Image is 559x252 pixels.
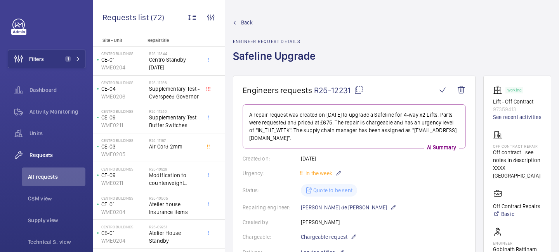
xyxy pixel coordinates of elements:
span: CSM view [28,195,85,202]
h2: R25-09251 [149,224,200,229]
h2: Engineer request details [233,39,320,44]
span: 1 [65,56,71,62]
h2: R25-11844 [149,51,200,56]
h2: R25-10505 [149,196,200,200]
p: Working [507,89,521,91]
span: Requests list [102,12,151,22]
p: WME0211 [101,121,146,129]
p: Centro Buildings [101,167,146,171]
span: All requests [28,173,85,181]
span: Chargeable request [301,233,347,241]
a: Basic [493,210,540,218]
p: WME0211 [101,179,146,187]
span: Centro Standby [DATE] [149,56,200,71]
button: Filters1 [8,50,85,68]
p: WME0206 [101,93,146,100]
h2: R25-10929 [149,167,200,171]
img: elevator.svg [493,85,505,95]
h2: R25-11240 [149,109,200,114]
p: 97359413 [493,105,542,113]
p: Off contract - see notes in description [493,148,542,164]
span: Activity Monitoring [30,108,85,116]
span: Atelier house - Insurance items [149,200,200,216]
p: WME0204 [101,208,146,216]
p: WME0204 [101,64,146,71]
p: XXXX [GEOGRAPHIC_DATA] [493,164,542,180]
p: Centro Buildings [101,109,146,114]
span: Requests [30,151,85,159]
p: CE-01 [101,56,146,64]
p: CE-03 [101,143,146,150]
p: Off Contract Repairs [493,202,540,210]
a: See recent activities [493,113,542,121]
p: CE-01 [101,229,146,237]
p: CE-04 [101,85,146,93]
p: AI Summary [424,143,459,151]
p: Repair title [148,38,199,43]
h2: R25-11167 [149,138,200,143]
span: Supplementary Test - Buffer Switches [149,114,200,129]
p: Lift - Off Contract [493,98,542,105]
p: Centro Buildings [101,80,146,85]
span: Units [30,129,85,137]
p: Centro Buildings [101,196,146,200]
p: WME0204 [101,237,146,245]
span: Air Cord 2mm [149,143,200,150]
p: Centro Buildings [101,224,146,229]
p: Engineer [493,241,537,245]
span: R25-12231 [314,85,363,95]
p: Off Contract Repair [493,144,542,148]
h2: R25-11256 [149,80,200,85]
p: WME0205 [101,150,146,158]
span: Modification to counterweight screen LOLER Defect [149,171,200,187]
p: Centro Buildings [101,51,146,56]
span: In the week [304,170,332,176]
p: A repair request was created on [DATE] to upgrade a Safeline for 4-way x2 Lifts. Parts were reque... [249,111,459,142]
span: Atelier House Standby [149,229,200,245]
span: Supply view [28,216,85,224]
span: Dashboard [30,86,85,94]
p: CE-09 [101,171,146,179]
h1: Safeline Upgrade [233,49,320,76]
span: Engineers requests [243,85,312,95]
span: Filters [29,55,44,63]
p: [PERSON_NAME] de [PERSON_NAME] [301,203,396,212]
span: Back [241,19,253,26]
span: Technical S. view [28,238,85,246]
p: CE-09 [101,114,146,121]
p: Site - Unit [93,38,144,43]
p: Centro Buildings [101,138,146,143]
span: Supplementary Test - Overspeed Governor [149,85,200,100]
p: CE-01 [101,200,146,208]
